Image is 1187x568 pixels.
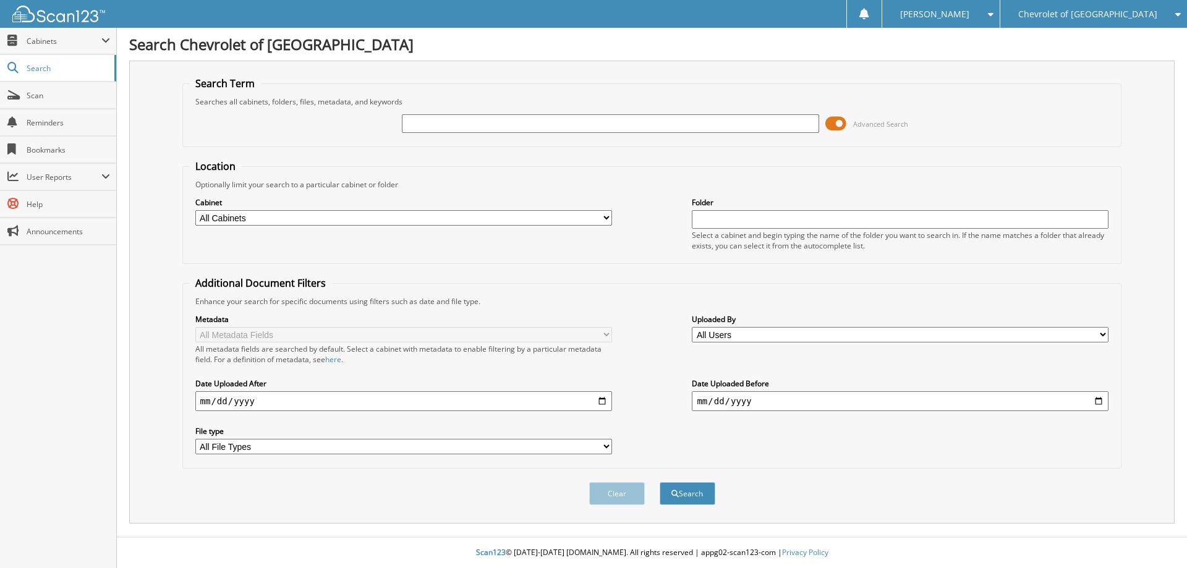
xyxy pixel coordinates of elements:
[853,119,908,129] span: Advanced Search
[692,378,1108,389] label: Date Uploaded Before
[189,296,1115,307] div: Enhance your search for specific documents using filters such as date and file type.
[900,11,969,18] span: [PERSON_NAME]
[189,276,332,290] legend: Additional Document Filters
[27,90,110,101] span: Scan
[27,63,108,74] span: Search
[189,77,261,90] legend: Search Term
[782,547,828,557] a: Privacy Policy
[189,159,242,173] legend: Location
[660,482,715,505] button: Search
[27,145,110,155] span: Bookmarks
[195,426,612,436] label: File type
[195,344,612,365] div: All metadata fields are searched by default. Select a cabinet with metadata to enable filtering b...
[325,354,341,365] a: here
[692,230,1108,251] div: Select a cabinet and begin typing the name of the folder you want to search in. If the name match...
[12,6,105,22] img: scan123-logo-white.svg
[195,378,612,389] label: Date Uploaded After
[189,179,1115,190] div: Optionally limit your search to a particular cabinet or folder
[129,34,1175,54] h1: Search Chevrolet of [GEOGRAPHIC_DATA]
[1018,11,1157,18] span: Chevrolet of [GEOGRAPHIC_DATA]
[27,36,101,46] span: Cabinets
[195,391,612,411] input: start
[27,172,101,182] span: User Reports
[692,391,1108,411] input: end
[692,197,1108,208] label: Folder
[195,197,612,208] label: Cabinet
[1125,509,1187,568] iframe: Chat Widget
[189,96,1115,107] div: Searches all cabinets, folders, files, metadata, and keywords
[589,482,645,505] button: Clear
[476,547,506,557] span: Scan123
[195,314,612,324] label: Metadata
[117,538,1187,568] div: © [DATE]-[DATE] [DOMAIN_NAME]. All rights reserved | appg02-scan123-com |
[27,226,110,237] span: Announcements
[27,199,110,210] span: Help
[692,314,1108,324] label: Uploaded By
[27,117,110,128] span: Reminders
